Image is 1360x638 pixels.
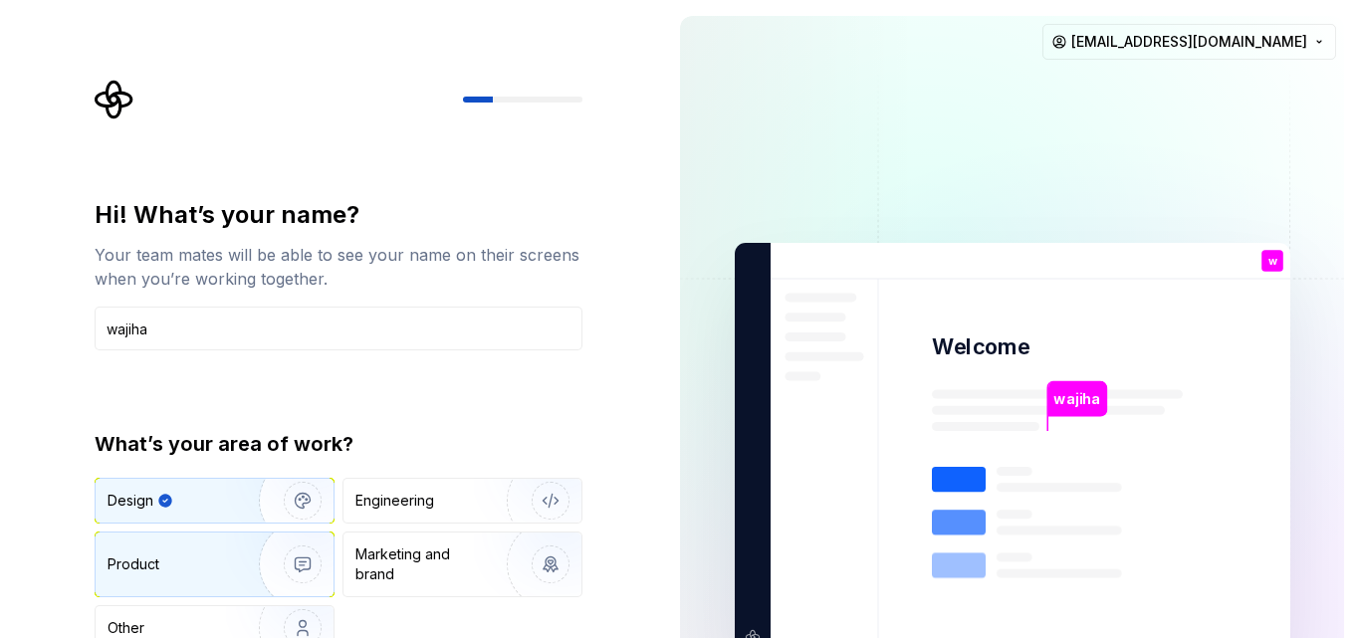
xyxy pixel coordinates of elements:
[1267,256,1276,267] p: w
[108,491,153,511] div: Design
[95,307,582,350] input: Han Solo
[355,544,490,584] div: Marketing and brand
[1071,32,1307,52] span: [EMAIL_ADDRESS][DOMAIN_NAME]
[108,618,144,638] div: Other
[95,430,582,458] div: What’s your area of work?
[932,332,1029,361] p: Welcome
[108,554,159,574] div: Product
[95,199,582,231] div: Hi! What’s your name?
[355,491,434,511] div: Engineering
[95,80,134,119] svg: Supernova Logo
[1053,388,1100,410] p: wajiha
[95,243,582,291] div: Your team mates will be able to see your name on their screens when you’re working together.
[1042,24,1336,60] button: [EMAIL_ADDRESS][DOMAIN_NAME]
